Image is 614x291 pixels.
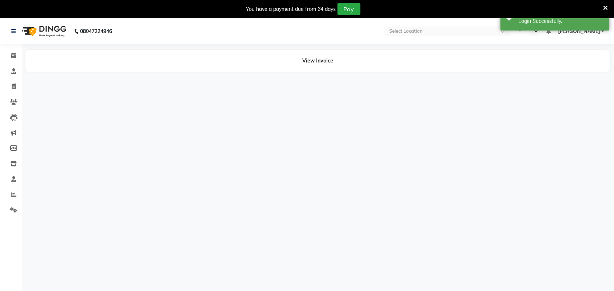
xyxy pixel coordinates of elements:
button: Pay [338,3,360,15]
b: 08047224946 [80,21,112,41]
div: Login Successfully. [519,17,604,25]
div: View Invoice [25,50,610,72]
div: You have a payment due from 64 days [246,5,336,13]
span: [PERSON_NAME] [558,28,600,35]
div: Select Location [389,28,423,35]
img: logo [19,21,68,41]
